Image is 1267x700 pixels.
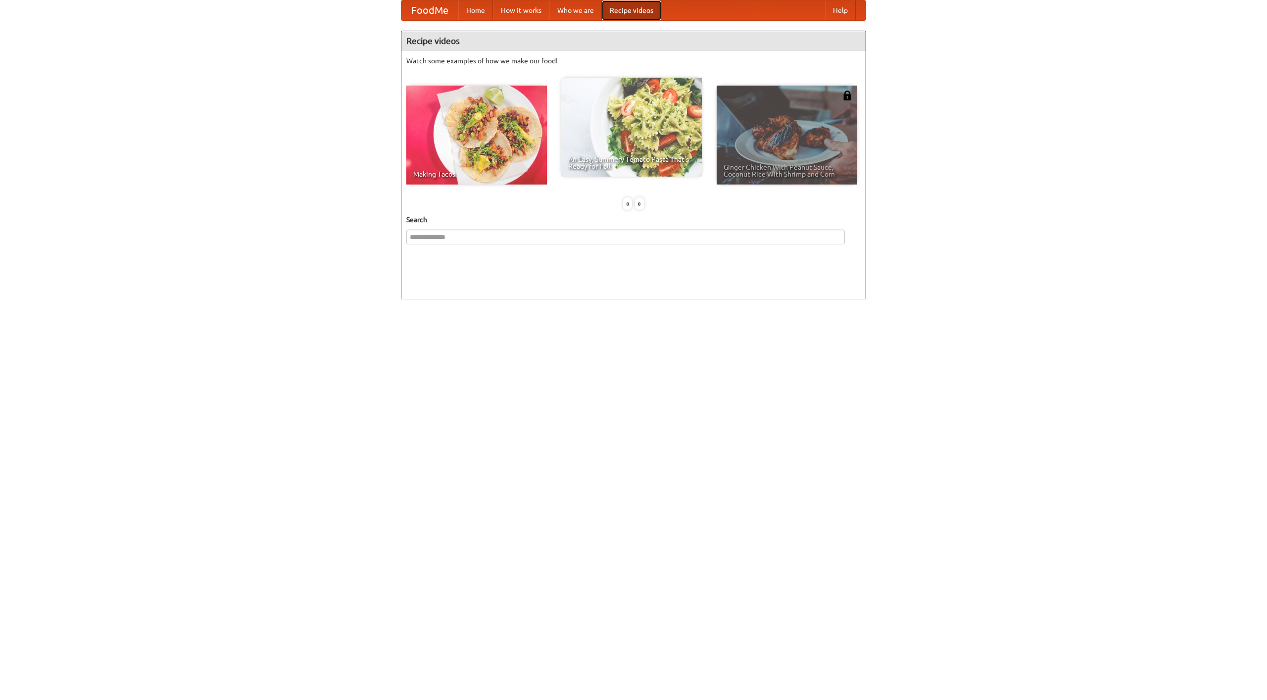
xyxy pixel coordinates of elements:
span: Making Tacos [413,171,540,178]
a: Home [458,0,493,20]
p: Watch some examples of how we make our food! [406,56,861,66]
a: How it works [493,0,549,20]
div: » [635,197,644,210]
span: An Easy, Summery Tomato Pasta That's Ready for Fall [568,156,695,170]
img: 483408.png [842,91,852,100]
a: Making Tacos [406,86,547,185]
h4: Recipe videos [401,31,866,51]
div: « [623,197,632,210]
a: FoodMe [401,0,458,20]
a: Help [825,0,856,20]
h5: Search [406,215,861,225]
a: An Easy, Summery Tomato Pasta That's Ready for Fall [561,78,702,177]
a: Who we are [549,0,602,20]
a: Recipe videos [602,0,661,20]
